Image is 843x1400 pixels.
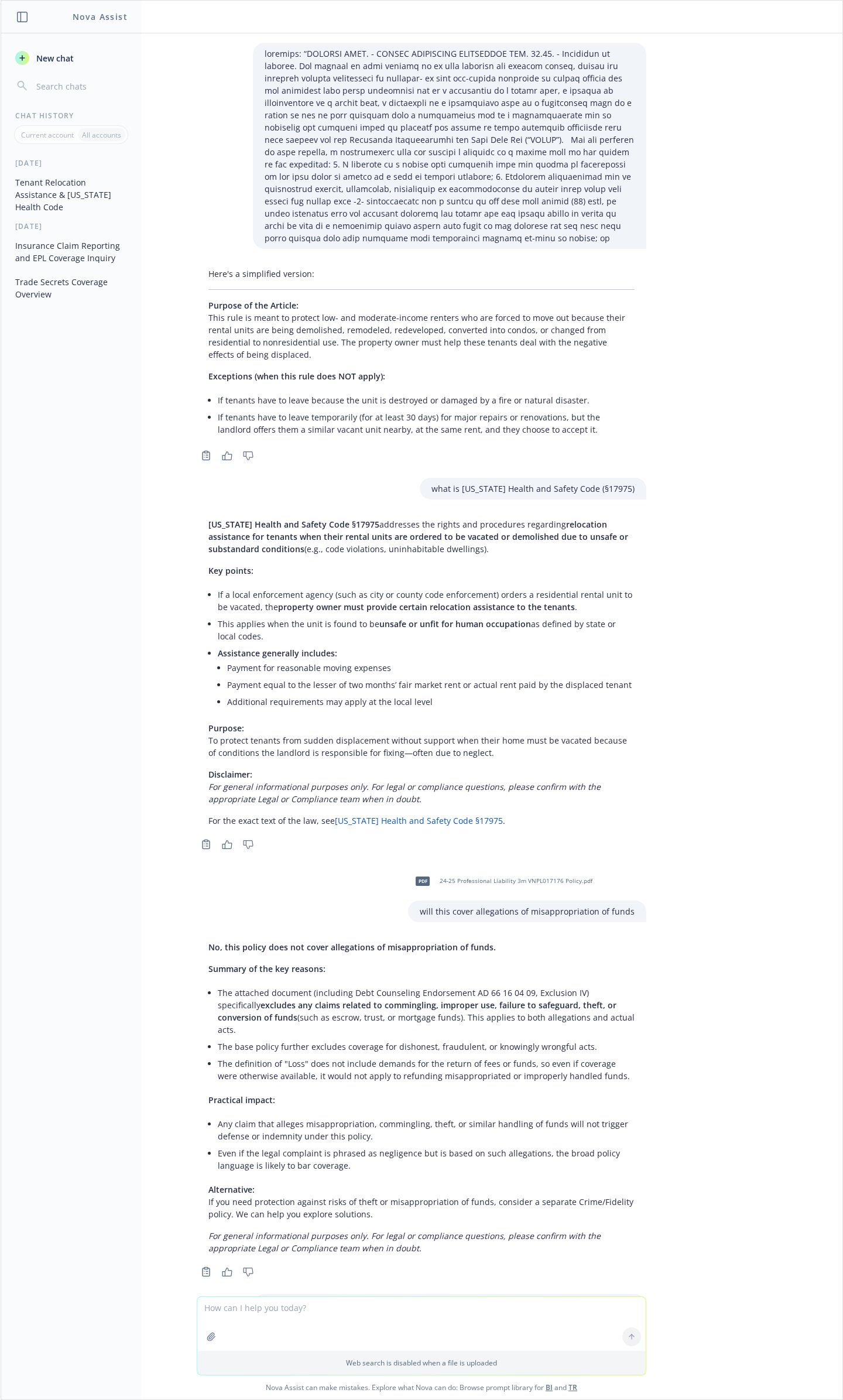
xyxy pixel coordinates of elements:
[1,158,141,168] div: [DATE]
[208,781,601,805] em: For general informational purposes only. For legal or compliance questions, please confirm with t...
[227,676,635,693] li: Payment equal to the lesser of two months’ fair market rent or actual rent paid by the displaced ...
[208,1183,635,1220] p: If you need protection against risks of theft or misappropriation of funds, consider a separate C...
[218,1055,635,1084] li: The definition of "Loss" does not include demands for the return of fees or funds, so even if cov...
[218,392,635,409] li: If tenants have to leave because the unit is destroyed or damaged by a fire or natural disaster.
[11,47,132,69] button: New chat
[218,615,635,645] li: This applies when the unit is found to be as defined by state or local codes.
[218,1145,635,1174] li: Even if the legal complaint is phrased as negligence but is based on such allegations, the broad ...
[218,984,635,1038] li: The attached document (including Debt Counseling Endorsement AD 66 16 04 09, Exclusion IV) specif...
[5,1375,838,1399] span: Nova Assist can make mistakes. Explore what Nova can do: Browse prompt library for and
[440,877,592,885] span: 24-25 Professional Liability 3m VNPL017176 Policy.pdf
[208,565,253,576] span: Key points:
[34,78,127,94] input: Search chats
[218,999,616,1023] span: excludes any claims related to commingling, improper use, failure to safeguard, theft, or convers...
[208,1094,275,1105] span: Practical impact:
[82,130,121,140] p: All accounts
[208,963,325,974] span: Summary of the key reasons:
[11,236,132,268] button: Insurance Claim Reporting and EPL Coverage Inquiry
[239,1264,258,1280] button: Thumbs down
[208,299,635,361] p: This rule is meant to protect low- and moderate-income renters who are forced to move out because...
[265,47,635,244] p: loremips: “DOLORSI AMET. - CONSEC ADIPISCING ELITSEDDOE TEM. 32.45. - Incididun ut laboree. Dol m...
[218,1038,635,1055] li: The base policy further excludes coverage for dishonest, fraudulent, or knowingly wrongful acts.
[11,272,132,304] button: Trade Secrets Coverage Overview
[208,518,635,555] p: addresses the rights and procedures regarding (e.g., code violations, uninhabitable dwellings).
[73,11,128,23] h1: Nova Assist
[201,839,211,850] svg: Copy to clipboard
[208,1184,255,1195] span: Alternative:
[335,815,503,826] a: [US_STATE] Health and Safety Code §17975
[1,221,141,231] div: [DATE]
[208,769,252,780] span: Disclaimer:
[218,586,635,615] li: If a local enforcement agency (such as city or county code enforcement) orders a residential rent...
[227,693,635,710] li: Additional requirements may apply at the local level
[227,659,635,676] li: Payment for reasonable moving expenses
[1,111,141,121] div: Chat History
[379,618,531,629] span: unsafe or unfit for human occupation
[208,268,635,280] p: Here's a simplified version:
[208,371,385,382] span: Exceptions (when this rule does NOT apply):
[208,519,379,530] span: [US_STATE] Health and Safety Code §17975
[408,867,595,896] div: pdf24-25 Professional Liability 3m VNPL017176 Policy.pdf
[239,836,258,853] button: Thumbs down
[21,130,74,140] p: Current account
[218,1115,635,1145] li: Any claim that alleges misappropriation, commingling, theft, or similar handling of funds will no...
[239,447,258,464] button: Thumbs down
[568,1382,577,1392] a: TR
[201,450,211,461] svg: Copy to clipboard
[218,648,337,659] span: Assistance generally includes:
[218,409,635,438] li: If tenants have to leave temporarily (for at least 30 days) for major repairs or renovations, but...
[208,722,635,759] p: To protect tenants from sudden displacement without support when their home must be vacated becau...
[208,519,628,554] span: relocation assistance for tenants when their rental units are ordered to be vacated or demolished...
[208,723,244,734] span: Purpose:
[278,601,575,612] span: property owner must provide certain relocation assistance to the tenants
[546,1382,553,1392] a: BI
[201,1266,211,1277] svg: Copy to clipboard
[204,1358,639,1368] p: Web search is disabled when a file is uploaded
[416,877,430,885] span: pdf
[208,814,635,827] p: For the exact text of the law, see .
[208,1230,601,1254] em: For general informational purposes only. For legal or compliance questions, please confirm with t...
[34,52,74,64] span: New chat
[208,942,496,953] span: No, this policy does not cover allegations of misappropriation of funds.
[431,482,635,495] p: what is [US_STATE] Health and Safety Code (§17975)
[11,173,132,217] button: Tenant Relocation Assistance & [US_STATE] Health Code
[208,300,299,311] span: Purpose of the Article:
[420,905,635,918] p: will this cover allegations of misappropriation of funds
